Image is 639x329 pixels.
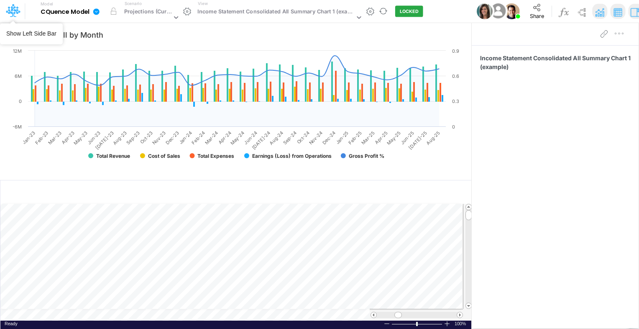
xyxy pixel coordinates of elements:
[383,321,390,327] div: Zoom Out
[198,0,207,7] label: View
[347,130,363,145] text: Feb-25
[268,130,285,146] text: Aug-24
[13,124,22,130] text: -6M
[530,13,544,19] span: Share
[124,8,171,17] div: Projections (Current)
[349,153,384,159] text: Gross Profit %
[480,54,634,71] span: Income Statement Consolidated All Summary Chart 1 (example)
[308,130,324,146] text: Nov-24
[86,130,102,145] text: Jun-23
[452,48,459,54] text: 0.9
[296,130,311,145] text: Oct-24
[282,130,297,145] text: Sep-24
[335,130,350,145] text: Jan-25
[197,8,354,17] div: Income Statement Consolidated All Summary Chart 1 (example)
[360,130,376,145] text: Mar-25
[252,153,332,159] text: Earnings (Loss) from Operations
[425,130,441,146] text: Aug-25
[197,153,234,159] text: Total Expenses
[96,153,130,159] text: Total Revenue
[416,322,418,326] div: Zoom
[229,130,245,146] text: May-24
[112,130,128,146] text: Aug-23
[94,130,115,150] text: [DATE]-23
[21,130,37,145] text: Jan-23
[407,130,428,150] text: [DATE]-25
[191,130,206,145] text: Feb-24
[151,130,167,146] text: Nov-23
[444,321,450,327] div: Zoom In
[72,130,89,146] text: May-23
[386,130,402,146] text: May-25
[321,130,337,145] text: Dec-24
[524,1,551,22] button: Share
[395,6,423,17] button: LOCKED
[452,98,459,104] text: 0.3
[399,130,415,145] text: Jun-25
[15,73,22,79] text: 6M
[125,0,142,7] label: Scenario
[148,153,180,159] text: Cost of Sales
[452,124,455,130] text: 0
[477,3,493,19] img: User Image Icon
[489,2,508,21] img: User Image Icon
[391,321,444,327] div: Zoom
[8,184,289,201] input: Type a title here
[125,130,141,145] text: Sep-23
[34,130,49,145] text: Feb-23
[373,130,389,145] text: Apr-25
[243,130,258,145] text: Jun-24
[47,130,62,145] text: Mar-23
[5,321,18,327] div: In Ready mode
[19,98,22,104] text: 0
[251,130,271,150] text: [DATE]-24
[455,321,467,327] div: Zoom level
[41,8,89,16] b: CQuence Model
[504,3,520,19] img: User Image Icon
[164,130,180,145] text: Dec-23
[41,2,53,7] label: Model
[13,48,22,54] text: 12M
[60,130,76,145] text: Apr-23
[5,321,18,326] span: Ready
[139,130,154,145] text: Oct-23
[217,130,233,145] text: Apr-24
[452,73,459,79] text: 0.6
[204,130,219,145] text: Mar-24
[6,30,56,38] div: Show Left Side Bar
[178,130,193,145] text: Jan-24
[7,26,382,43] input: Type a title here
[455,321,467,327] span: 100%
